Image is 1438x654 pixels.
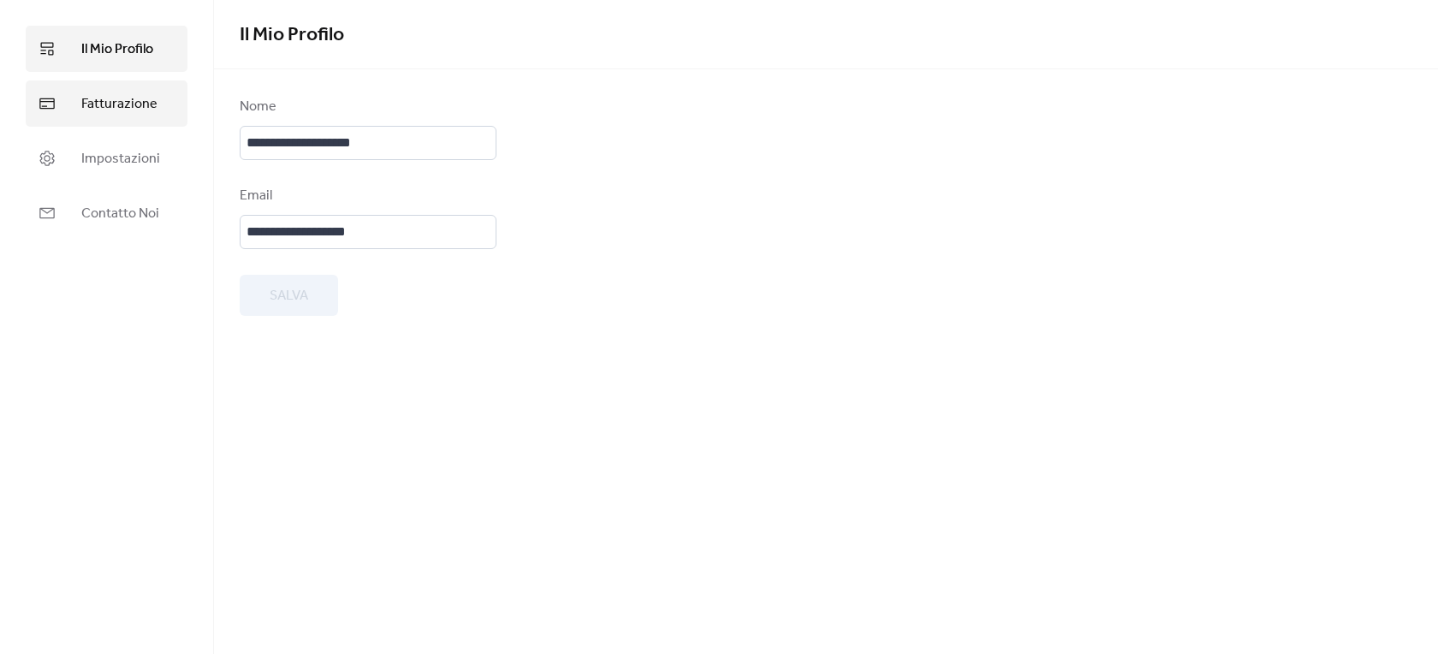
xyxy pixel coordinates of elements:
span: Impostazioni [81,149,160,169]
a: Contatto Noi [26,190,187,236]
span: Il Mio Profilo [81,39,153,60]
span: Il Mio Profilo [240,16,344,54]
div: Email [240,186,493,206]
span: Contatto Noi [81,204,159,224]
div: Nome [240,97,493,117]
a: Il Mio Profilo [26,26,187,72]
span: Fatturazione [81,94,157,115]
a: Impostazioni [26,135,187,181]
a: Fatturazione [26,80,187,127]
